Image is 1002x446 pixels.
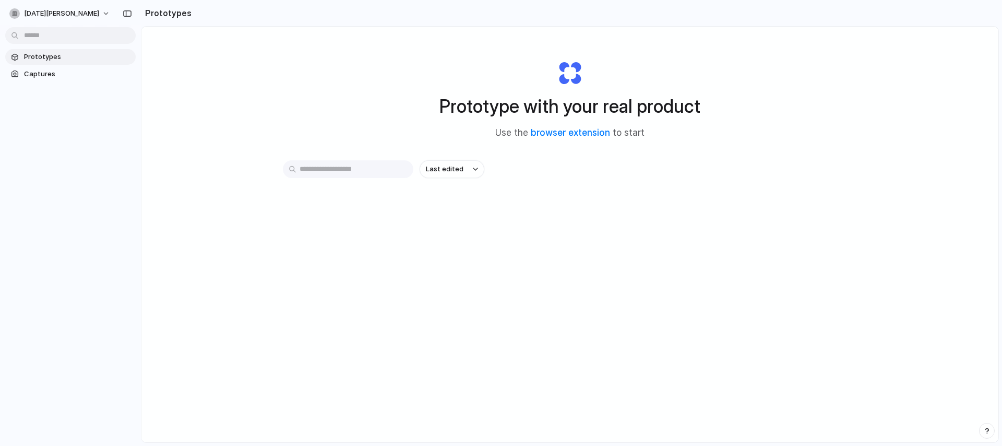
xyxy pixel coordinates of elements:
[426,164,463,174] span: Last edited
[24,52,132,62] span: Prototypes
[439,92,700,120] h1: Prototype with your real product
[5,49,136,65] a: Prototypes
[420,160,484,178] button: Last edited
[24,69,132,79] span: Captures
[141,7,192,19] h2: Prototypes
[531,127,610,138] a: browser extension
[5,5,115,22] button: [DATE][PERSON_NAME]
[24,8,99,19] span: [DATE][PERSON_NAME]
[495,126,645,140] span: Use the to start
[5,66,136,82] a: Captures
